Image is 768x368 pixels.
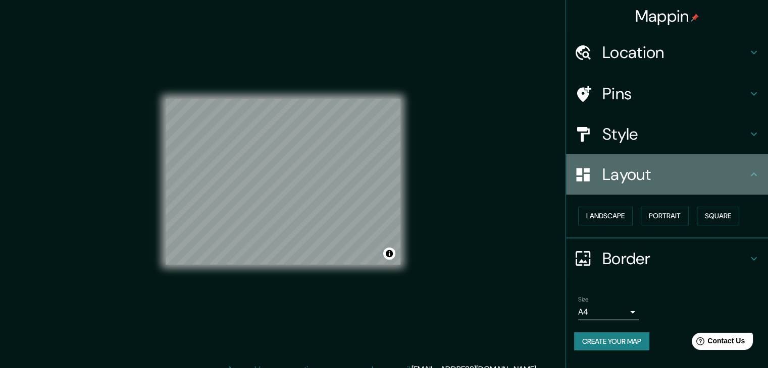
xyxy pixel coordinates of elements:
h4: Layout [602,164,748,185]
canvas: Map [166,99,400,265]
h4: Style [602,124,748,144]
img: pin-icon.png [691,14,699,22]
button: Portrait [641,207,689,225]
button: Landscape [578,207,633,225]
button: Create your map [574,332,649,351]
h4: Border [602,249,748,269]
h4: Pins [602,84,748,104]
iframe: Help widget launcher [678,329,757,357]
div: A4 [578,304,639,320]
div: Location [566,32,768,73]
div: Style [566,114,768,154]
div: Layout [566,154,768,195]
button: Square [697,207,739,225]
button: Toggle attribution [383,248,395,260]
h4: Location [602,42,748,63]
h4: Mappin [635,6,699,26]
div: Pins [566,74,768,114]
label: Size [578,295,589,303]
div: Border [566,238,768,279]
